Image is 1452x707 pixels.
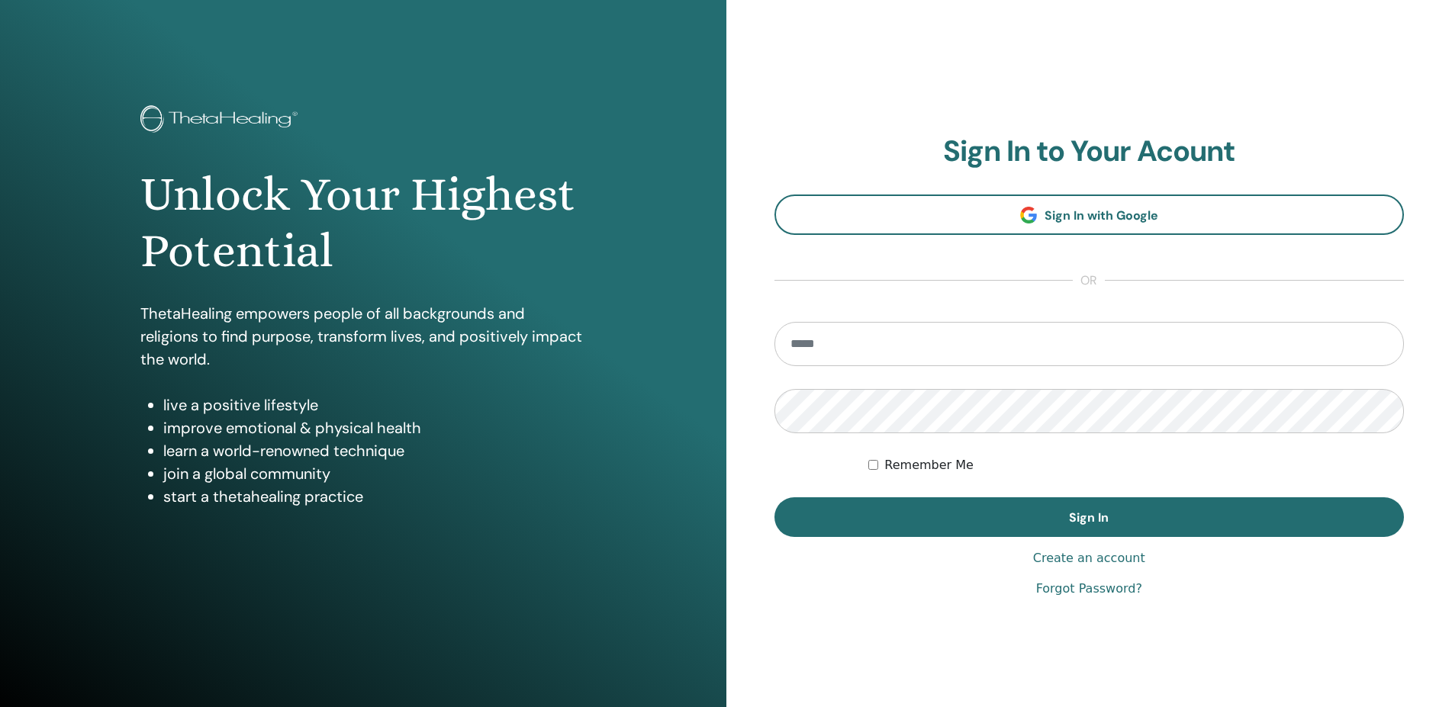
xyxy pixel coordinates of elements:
[140,302,586,371] p: ThetaHealing empowers people of all backgrounds and religions to find purpose, transform lives, a...
[163,439,586,462] li: learn a world-renowned technique
[163,462,586,485] li: join a global community
[1069,509,1109,525] span: Sign In
[163,416,586,439] li: improve emotional & physical health
[868,456,1404,474] div: Keep me authenticated indefinitely or until I manually logout
[1033,549,1145,567] a: Create an account
[774,497,1405,537] button: Sign In
[774,194,1405,235] a: Sign In with Google
[163,394,586,416] li: live a positive lifestyle
[1036,580,1142,598] a: Forgot Password?
[774,134,1405,169] h2: Sign In to Your Acount
[140,166,586,280] h1: Unlock Your Highest Potential
[163,485,586,508] li: start a thetahealing practice
[884,456,974,474] label: Remember Me
[1045,207,1158,223] span: Sign In with Google
[1073,272,1105,290] span: or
